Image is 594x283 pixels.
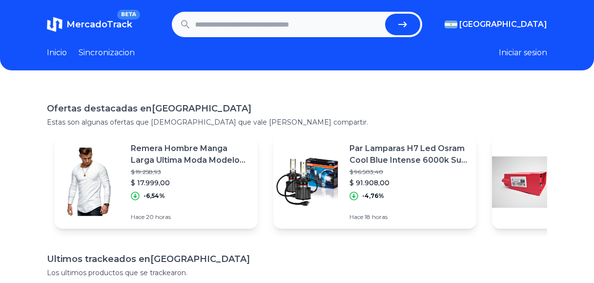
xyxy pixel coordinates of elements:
[492,148,560,216] img: Featured image
[459,19,547,30] span: [GEOGRAPHIC_DATA]
[66,19,132,30] span: MercadoTrack
[131,168,250,176] p: $ 19.258,93
[273,135,476,229] a: Featured imagePar Lamparas H7 Led Osram Cool Blue Intense 6000k Sup Cree$ 96.503,40$ 91.908,00-4,...
[445,19,547,30] button: [GEOGRAPHIC_DATA]
[349,213,469,221] p: Hace 18 horas
[273,148,342,216] img: Featured image
[349,168,469,176] p: $ 96.503,40
[47,117,547,127] p: Estas son algunas ofertas que [DEMOGRAPHIC_DATA] que vale [PERSON_NAME] compartir.
[47,252,547,266] h1: Ultimos trackeados en [GEOGRAPHIC_DATA]
[47,17,132,32] a: MercadoTrackBETA
[55,148,123,216] img: Featured image
[47,102,547,115] h1: Ofertas destacadas en [GEOGRAPHIC_DATA]
[47,17,62,32] img: MercadoTrack
[349,143,469,166] p: Par Lamparas H7 Led Osram Cool Blue Intense 6000k Sup Cree
[117,10,140,20] span: BETA
[79,47,135,59] a: Sincronizacion
[47,47,67,59] a: Inicio
[445,21,457,28] img: Argentina
[47,268,547,278] p: Los ultimos productos que se trackearon.
[131,178,250,188] p: $ 17.999,00
[131,143,250,166] p: Remera Hombre Manga Larga Ultima Moda Modelo Importa A15
[55,135,258,229] a: Featured imageRemera Hombre Manga Larga Ultima Moda Modelo Importa A15$ 19.258,93$ 17.999,00-6,54...
[362,192,384,200] p: -4,76%
[131,213,250,221] p: Hace 20 horas
[499,47,547,59] button: Iniciar sesion
[143,192,165,200] p: -6,54%
[349,178,469,188] p: $ 91.908,00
